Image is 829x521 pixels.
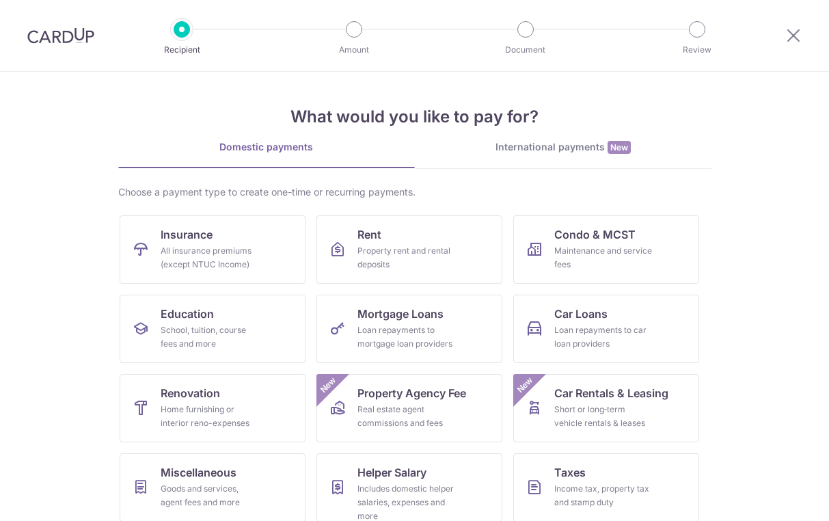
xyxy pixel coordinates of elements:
[161,482,259,509] div: Goods and services, agent fees and more
[357,244,456,271] div: Property rent and rental deposits
[513,374,536,397] span: New
[357,306,444,322] span: Mortgage Loans
[608,141,631,154] span: New
[161,464,236,481] span: Miscellaneous
[316,295,502,363] a: Mortgage LoansLoan repayments to mortgage loan providers
[554,482,653,509] div: Income tax, property tax and stamp duty
[118,185,711,199] div: Choose a payment type to create one-time or recurring payments.
[316,374,339,397] span: New
[316,374,502,442] a: Property Agency FeeReal estate agent commissions and feesNew
[161,403,259,430] div: Home furnishing or interior reno-expenses
[357,464,426,481] span: Helper Salary
[27,27,94,44] img: CardUp
[647,43,748,57] p: Review
[513,374,699,442] a: Car Rentals & LeasingShort or long‑term vehicle rentals & leasesNew
[513,295,699,363] a: Car LoansLoan repayments to car loan providers
[161,244,259,271] div: All insurance premiums (except NTUC Income)
[118,105,711,129] h4: What would you like to pay for?
[554,226,636,243] span: Condo & MCST
[120,215,305,284] a: InsuranceAll insurance premiums (except NTUC Income)
[554,323,653,351] div: Loan repayments to car loan providers
[513,215,699,284] a: Condo & MCSTMaintenance and service fees
[131,43,232,57] p: Recipient
[415,140,711,155] div: International payments
[120,295,305,363] a: EducationSchool, tuition, course fees and more
[316,215,502,284] a: RentProperty rent and rental deposits
[118,140,415,154] div: Domestic payments
[161,323,259,351] div: School, tuition, course fees and more
[357,403,456,430] div: Real estate agent commissions and fees
[303,43,405,57] p: Amount
[475,43,576,57] p: Document
[357,323,456,351] div: Loan repayments to mortgage loan providers
[554,244,653,271] div: Maintenance and service fees
[120,374,305,442] a: RenovationHome furnishing or interior reno-expenses
[161,226,213,243] span: Insurance
[554,403,653,430] div: Short or long‑term vehicle rentals & leases
[554,306,608,322] span: Car Loans
[161,385,220,401] span: Renovation
[161,306,214,322] span: Education
[357,226,381,243] span: Rent
[357,385,466,401] span: Property Agency Fee
[554,385,668,401] span: Car Rentals & Leasing
[554,464,586,481] span: Taxes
